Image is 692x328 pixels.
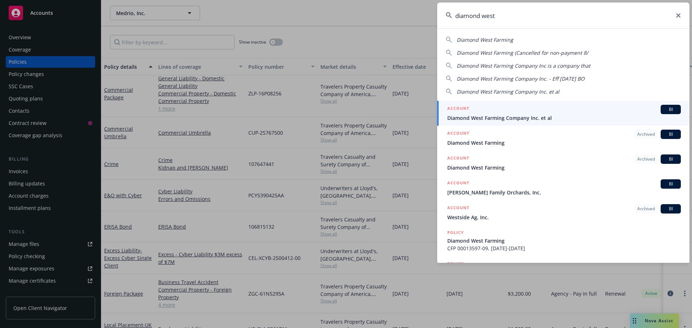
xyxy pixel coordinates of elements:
[637,206,655,212] span: Archived
[437,256,689,287] a: POLICY
[457,62,590,69] span: Diamond West Farming Company Inc is a company that
[437,200,689,225] a: ACCOUNTArchivedBIWestside Ag, Inc.
[447,244,681,252] span: CFP 00013597-09, [DATE]-[DATE]
[447,179,469,188] h5: ACCOUNT
[447,154,469,163] h5: ACCOUNT
[447,204,469,213] h5: ACCOUNT
[664,156,678,162] span: BI
[447,164,681,171] span: Diamond West Farming
[447,105,469,113] h5: ACCOUNT
[457,88,559,95] span: Diamond West Farming Company Inc. et al
[437,126,689,150] a: ACCOUNTArchivedBIDiamond West Farming
[437,101,689,126] a: ACCOUNTBIDiamond West Farming Company Inc. et al
[447,237,681,244] span: Diamond West Farming
[447,139,681,147] span: Diamond West Farming
[447,229,464,236] h5: POLICY
[437,225,689,256] a: POLICYDiamond West FarmingCFP 00013597-09, [DATE]-[DATE]
[457,49,588,56] span: Diamond West Farming (Cancelled for non-payment 8/
[457,36,513,43] span: Diamond West Farming
[457,75,585,82] span: Diamond West Farming Company Inc. - Eff [DATE] BO
[447,260,464,267] h5: POLICY
[447,189,681,196] span: [PERSON_NAME] Family Orchards, Inc.
[637,131,655,138] span: Archived
[437,175,689,200] a: ACCOUNTBI[PERSON_NAME] Family Orchards, Inc.
[664,181,678,187] span: BI
[437,3,689,28] input: Search...
[664,131,678,138] span: BI
[637,156,655,162] span: Archived
[447,214,681,221] span: Westside Ag, Inc.
[437,150,689,175] a: ACCOUNTArchivedBIDiamond West Farming
[664,206,678,212] span: BI
[664,106,678,113] span: BI
[447,130,469,138] h5: ACCOUNT
[447,114,681,122] span: Diamond West Farming Company Inc. et al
